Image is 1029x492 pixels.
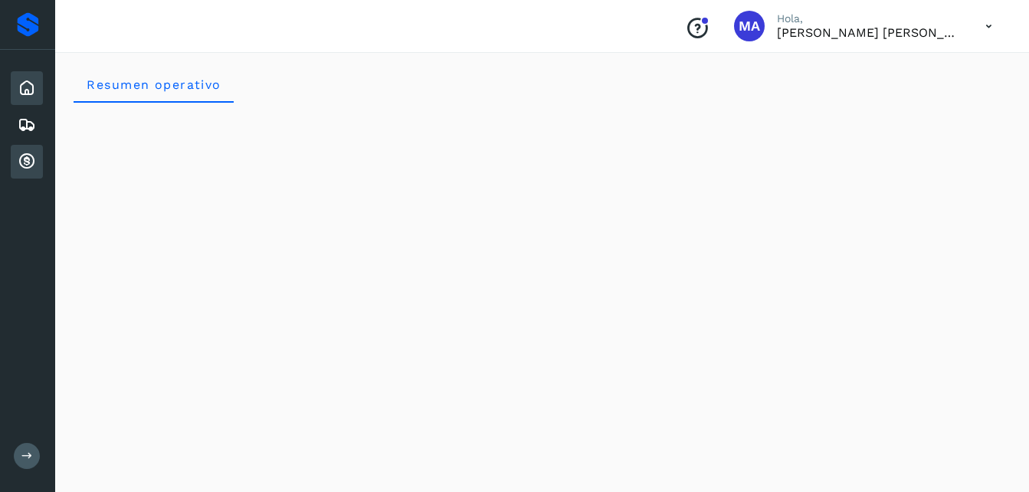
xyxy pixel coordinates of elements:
div: Inicio [11,71,43,105]
div: Cuentas por cobrar [11,145,43,179]
p: MIGUEL ANGEL FRANCO AGUIRRE [777,25,961,40]
div: Embarques [11,108,43,142]
p: Hola, [777,12,961,25]
span: Resumen operativo [86,77,221,92]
